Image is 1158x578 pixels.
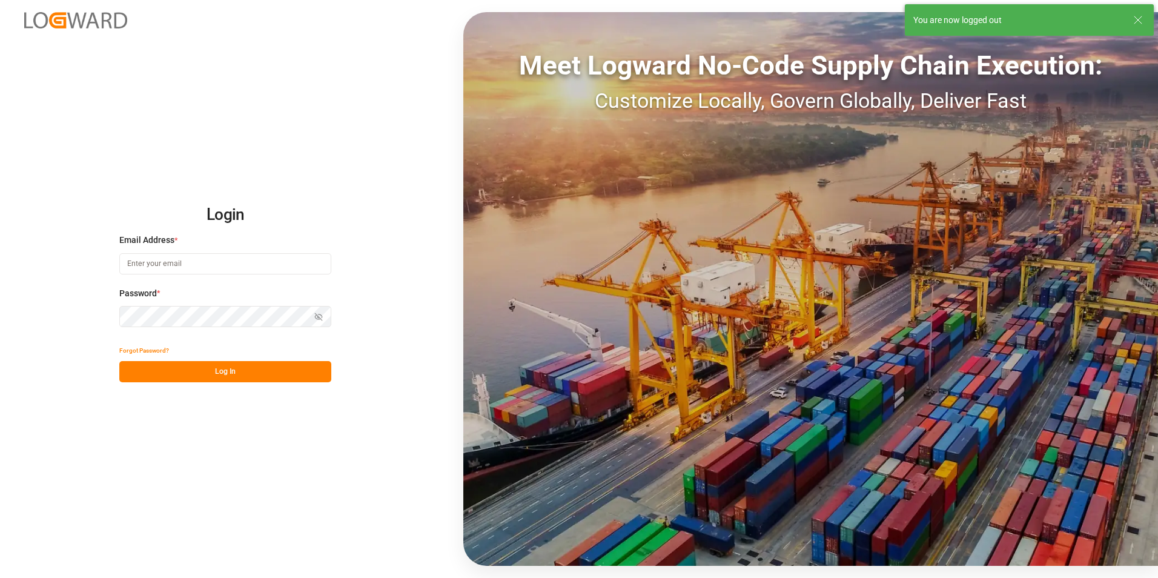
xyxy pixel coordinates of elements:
[24,12,127,28] img: Logward_new_orange.png
[119,234,174,247] span: Email Address
[119,361,331,382] button: Log In
[463,45,1158,85] div: Meet Logward No-Code Supply Chain Execution:
[913,14,1122,27] div: You are now logged out
[119,196,331,234] h2: Login
[119,287,157,300] span: Password
[119,340,169,361] button: Forgot Password?
[463,85,1158,116] div: Customize Locally, Govern Globally, Deliver Fast
[119,253,331,274] input: Enter your email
